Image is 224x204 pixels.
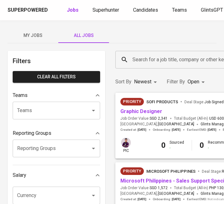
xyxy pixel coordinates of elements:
div: Teams [13,89,100,102]
p: Sort By [115,78,131,86]
span: Teams [172,7,187,13]
span: Job Signed [204,100,224,104]
div: Superpowered [8,7,48,14]
span: Onboarding : [153,128,181,132]
div: Reporting Groups [13,127,100,140]
span: [GEOGRAPHIC_DATA] , [120,121,194,128]
button: Clear All filters [13,71,100,83]
div: - [170,145,184,151]
button: Open [89,191,98,200]
h6: Filters [13,56,100,66]
span: Created at : [120,128,146,132]
p: Reporting Groups [13,129,51,137]
span: Earliest EMD : [187,128,216,132]
div: New Job received from Demand Team [120,167,144,175]
span: All Jobs [62,32,105,39]
span: [DATE] [172,197,181,201]
p: Teams [13,92,28,99]
span: Onboarding : [153,197,181,201]
a: Teams [172,6,188,14]
div: Sourced [170,140,184,151]
p: Newest [134,78,151,86]
div: pic [120,137,131,153]
b: 0 [161,141,166,150]
span: USD 600 [209,116,224,121]
span: [GEOGRAPHIC_DATA] , [120,191,194,197]
span: [DATE] [172,128,181,132]
span: Microsoft Philippines [146,169,195,174]
div: New Job received from Demand Team [120,98,144,105]
span: Superhunter [93,7,119,13]
div: Open [188,76,207,88]
p: Salary [13,171,26,179]
a: Graphic Designer [120,108,162,114]
span: SGD 1,572 [150,185,168,191]
b: Jobs [67,7,79,13]
p: Filter By [167,78,185,86]
span: [DATE] [208,128,216,132]
span: Clear All filters [18,73,95,81]
span: [GEOGRAPHIC_DATA] [158,121,194,128]
a: Superhunter [93,6,120,14]
span: GlintsGPT [201,7,223,13]
span: Created at : [120,197,146,201]
img: erwin@glints.com [121,138,131,147]
span: My Jobs [11,32,54,39]
b: 0 [200,141,204,150]
span: [GEOGRAPHIC_DATA] [158,191,194,197]
div: Newest [134,76,159,88]
span: Candidates [133,7,158,13]
span: Deal Stage : [184,100,224,104]
span: Priority [120,168,144,174]
span: Job Order Value [120,116,168,121]
span: SOFi Products [146,99,178,104]
span: [DATE] [138,197,146,201]
button: Open [89,144,98,153]
a: Candidates [133,6,159,14]
span: Open [188,79,199,85]
a: Jobs [67,6,80,14]
div: Salary [13,169,100,182]
a: Superpowered [8,7,49,14]
span: Job Order Value [120,185,168,191]
button: Open [89,106,98,115]
span: SGD 2,341 [150,116,168,121]
span: [DATE] [138,128,146,132]
span: Priority [120,99,144,105]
